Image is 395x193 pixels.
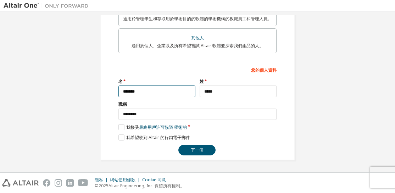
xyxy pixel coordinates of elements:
font: 您的個人資料 [251,67,277,73]
img: 牽牛星一號 [4,2,92,9]
font: 網站使用條款 [110,177,135,183]
font: 學術的 [174,124,187,130]
img: altair_logo.svg [2,179,39,187]
font: Altair Engineering, Inc. 保留所有權利。 [109,183,184,189]
font: 姓 [200,78,204,84]
button: 下一個 [178,145,216,155]
img: youtube.svg [78,179,88,187]
font: 最終用戶許可協議 [139,124,173,130]
font: 我接受 [126,124,139,130]
font: 下一個 [191,147,204,153]
font: 我希望收到 Altair 的行銷電子郵件 [126,134,190,140]
font: Cookie 同意 [142,177,166,183]
font: 名 [118,78,123,84]
font: 適用於個人、企業以及所有希望嘗試 Altair 軟體並探索我們產品的人。 [132,43,263,49]
font: © [95,183,99,189]
font: 隱私 [95,177,103,183]
font: 其他人 [191,35,204,41]
img: linkedin.svg [66,179,74,187]
img: instagram.svg [55,179,62,187]
font: 適用於管理學生和存取用於學術目的的軟體的學術機構的教職員工和管理人員。 [123,16,272,22]
font: 職稱 [118,101,127,107]
img: facebook.svg [43,179,50,187]
font: 2025 [99,183,109,189]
